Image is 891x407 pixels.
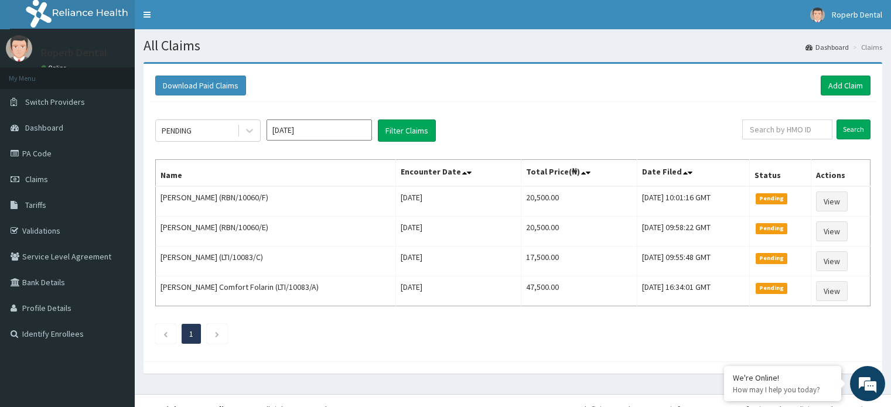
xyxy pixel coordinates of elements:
[837,119,870,139] input: Search
[816,191,848,211] a: View
[521,160,637,187] th: Total Price(₦)
[395,276,521,306] td: [DATE]
[156,276,396,306] td: [PERSON_NAME] Comfort Folarin (LTI/10083/A)
[395,217,521,247] td: [DATE]
[821,76,870,95] a: Add Claim
[25,174,48,184] span: Claims
[41,64,69,72] a: Online
[214,329,220,339] a: Next page
[756,283,788,293] span: Pending
[267,119,372,141] input: Select Month and Year
[832,9,882,20] span: Roperb Dental
[25,97,85,107] span: Switch Providers
[6,35,32,61] img: User Image
[850,42,882,52] li: Claims
[41,47,107,58] p: Roperb Dental
[816,281,848,301] a: View
[816,221,848,241] a: View
[637,160,749,187] th: Date Filed
[733,385,832,395] p: How may I help you today?
[162,125,192,136] div: PENDING
[395,186,521,217] td: [DATE]
[521,186,637,217] td: 20,500.00
[156,186,396,217] td: [PERSON_NAME] (RBN/10060/F)
[144,38,882,53] h1: All Claims
[156,247,396,276] td: [PERSON_NAME] (LTI/10083/C)
[637,217,749,247] td: [DATE] 09:58:22 GMT
[637,247,749,276] td: [DATE] 09:55:48 GMT
[749,160,811,187] th: Status
[521,217,637,247] td: 20,500.00
[156,160,396,187] th: Name
[189,329,193,339] a: Page 1 is your current page
[378,119,436,142] button: Filter Claims
[637,276,749,306] td: [DATE] 16:34:01 GMT
[395,247,521,276] td: [DATE]
[811,160,870,187] th: Actions
[521,247,637,276] td: 17,500.00
[805,42,849,52] a: Dashboard
[155,76,246,95] button: Download Paid Claims
[637,186,749,217] td: [DATE] 10:01:16 GMT
[733,372,832,383] div: We're Online!
[742,119,832,139] input: Search by HMO ID
[156,217,396,247] td: [PERSON_NAME] (RBN/10060/E)
[756,223,788,234] span: Pending
[521,276,637,306] td: 47,500.00
[816,251,848,271] a: View
[810,8,825,22] img: User Image
[395,160,521,187] th: Encounter Date
[756,193,788,204] span: Pending
[163,329,168,339] a: Previous page
[25,200,46,210] span: Tariffs
[25,122,63,133] span: Dashboard
[756,253,788,264] span: Pending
